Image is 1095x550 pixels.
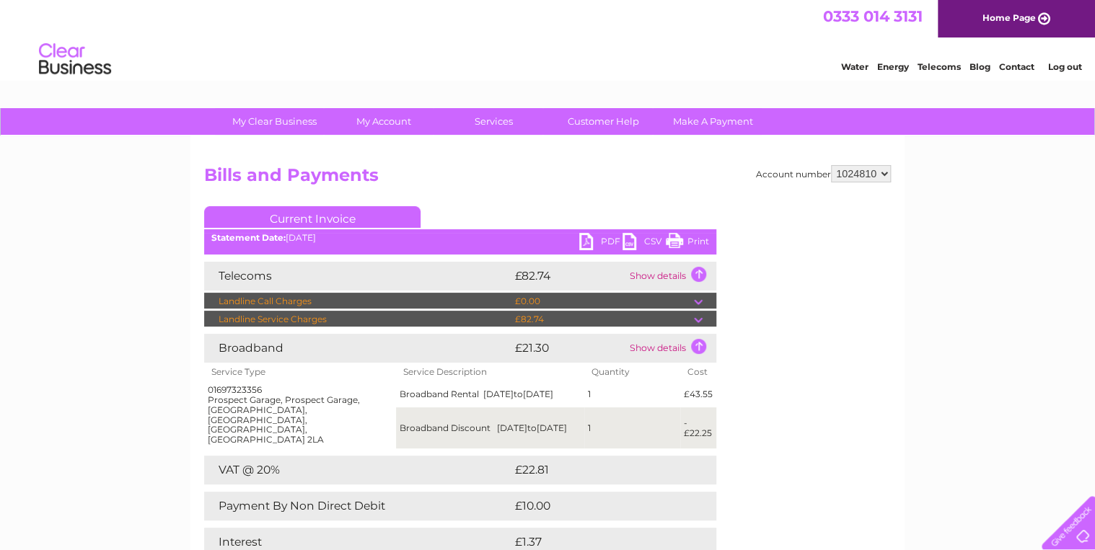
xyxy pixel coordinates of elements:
[396,381,584,407] td: Broadband Rental [DATE] [DATE]
[823,7,923,25] a: 0333 014 3131
[877,61,909,72] a: Energy
[204,363,396,381] th: Service Type
[204,262,511,290] td: Telecoms
[396,407,584,448] td: Broadband Discount [DATE] [DATE]
[325,108,444,135] a: My Account
[666,233,709,254] a: Print
[680,381,716,407] td: £43.55
[584,407,680,448] td: 1
[511,492,687,520] td: £10.00
[511,311,694,328] td: £82.74
[999,61,1034,72] a: Contact
[204,293,511,310] td: Landline Call Charges
[204,206,421,228] a: Current Invoice
[756,165,891,182] div: Account number
[1047,61,1081,72] a: Log out
[680,363,716,381] th: Cost
[396,363,584,381] th: Service Description
[511,334,626,363] td: £21.30
[527,422,537,433] span: to
[434,108,553,135] a: Services
[38,37,112,81] img: logo.png
[204,165,891,192] h2: Bills and Payments
[204,492,511,520] td: Payment By Non Direct Debit
[208,385,392,445] div: 01697323356 Prospect Garage, Prospect Garage, [GEOGRAPHIC_DATA], [GEOGRAPHIC_DATA], [GEOGRAPHIC_D...
[514,389,523,399] span: to
[204,456,511,484] td: VAT @ 20%
[544,108,663,135] a: Customer Help
[584,381,680,407] td: 1
[204,311,511,328] td: Landline Service Charges
[208,8,889,70] div: Clear Business is a trading name of Verastar Limited (registered in [GEOGRAPHIC_DATA] No. 3667643...
[215,108,334,135] a: My Clear Business
[918,61,961,72] a: Telecoms
[584,363,680,381] th: Quantity
[626,262,716,290] td: Show details
[511,293,694,310] td: £0.00
[654,108,773,135] a: Make A Payment
[211,232,286,243] b: Statement Date:
[680,407,716,448] td: -£22.25
[623,233,666,254] a: CSV
[579,233,623,254] a: PDF
[626,334,716,363] td: Show details
[841,61,868,72] a: Water
[511,262,626,290] td: £82.74
[204,233,716,243] div: [DATE]
[511,456,686,484] td: £22.81
[204,334,511,363] td: Broadband
[969,61,990,72] a: Blog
